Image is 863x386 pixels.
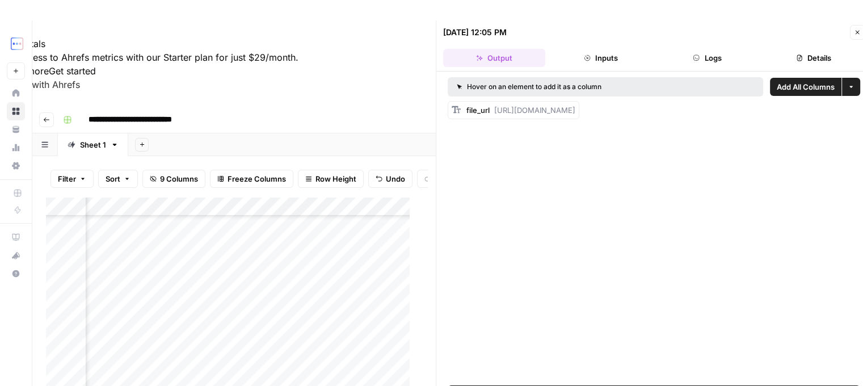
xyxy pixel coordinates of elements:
[443,27,507,38] div: [DATE] 12:05 PM
[7,228,25,246] a: AirOps Academy
[368,170,412,188] button: Undo
[298,170,364,188] button: Row Height
[494,106,575,115] span: [URL][DOMAIN_NAME]
[656,49,759,67] button: Logs
[550,49,652,67] button: Inputs
[50,170,94,188] button: Filter
[777,81,835,93] span: Add All Columns
[7,102,25,120] a: Browse
[49,64,96,78] button: Get started
[210,170,293,188] button: Freeze Columns
[315,173,356,184] span: Row Height
[98,170,138,188] button: Sort
[466,106,490,115] span: file_url
[58,173,76,184] span: Filter
[443,49,545,67] button: Output
[58,133,128,156] a: Sheet 1
[7,120,25,139] a: Your Data
[7,157,25,175] a: Settings
[7,139,25,157] a: Usage
[160,173,198,184] span: 9 Columns
[7,265,25,283] button: Help + Support
[7,247,24,264] div: What's new?
[142,170,205,188] button: 9 Columns
[386,173,405,184] span: Undo
[228,173,286,184] span: Freeze Columns
[770,78,841,96] button: Add All Columns
[106,173,120,184] span: Sort
[80,139,106,150] div: Sheet 1
[457,82,678,92] div: Hover on an element to add it as a column
[7,246,25,265] button: What's new?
